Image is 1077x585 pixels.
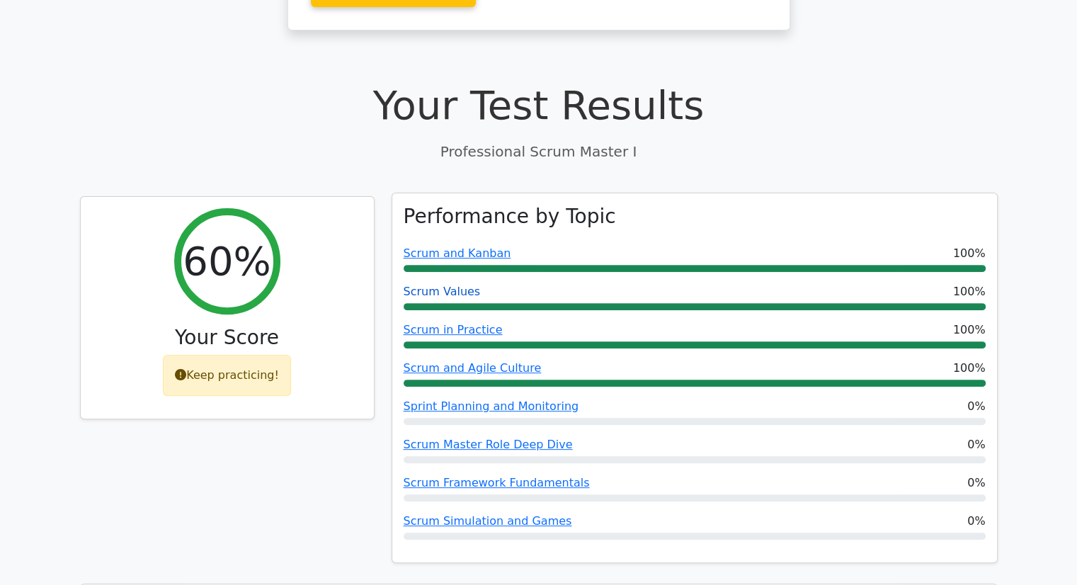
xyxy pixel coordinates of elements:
[404,285,481,298] a: Scrum Values
[404,438,573,451] a: Scrum Master Role Deep Dive
[953,322,986,339] span: 100%
[163,355,291,396] div: Keep practicing!
[404,514,572,528] a: Scrum Simulation and Games
[404,246,511,260] a: Scrum and Kanban
[953,283,986,300] span: 100%
[953,360,986,377] span: 100%
[967,436,985,453] span: 0%
[404,361,542,375] a: Scrum and Agile Culture
[92,326,363,350] h3: Your Score
[80,81,998,129] h1: Your Test Results
[967,513,985,530] span: 0%
[967,398,985,415] span: 0%
[404,476,590,489] a: Scrum Framework Fundamentals
[404,399,579,413] a: Sprint Planning and Monitoring
[80,141,998,162] p: Professional Scrum Master I
[404,205,616,229] h3: Performance by Topic
[183,237,270,285] h2: 60%
[967,475,985,492] span: 0%
[953,245,986,262] span: 100%
[404,323,503,336] a: Scrum in Practice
